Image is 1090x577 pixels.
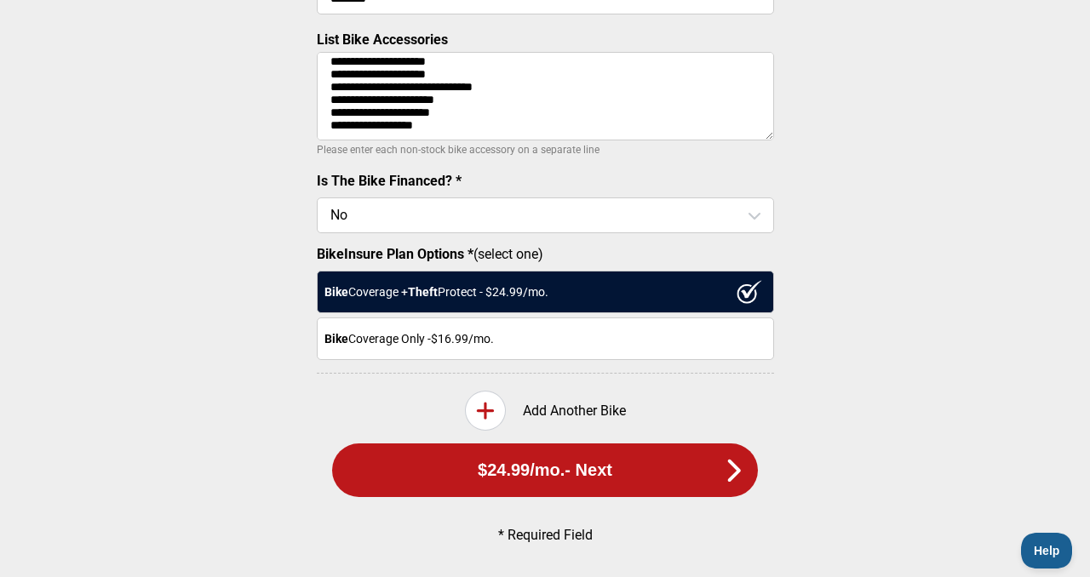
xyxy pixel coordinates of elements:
label: Is The Bike Financed? * [317,173,462,189]
button: $24.99/mo.- Next [332,443,758,497]
div: Add Another Bike [317,391,774,431]
strong: Bike [324,332,348,346]
iframe: Toggle Customer Support [1021,533,1073,568]
label: (select one) [317,246,774,262]
strong: Theft [408,285,438,299]
div: Coverage + Protect - $ 24.99 /mo. [317,271,774,313]
strong: BikeInsure Plan Options * [317,246,473,262]
strong: Bike [324,285,348,299]
div: Coverage Only - $16.99 /mo. [317,317,774,360]
span: /mo. [530,460,565,480]
label: List Bike Accessories [317,31,448,48]
img: ux1sgP1Haf775SAghJI38DyDlYP+32lKFAAAAAElFTkSuQmCC [737,280,762,304]
p: Please enter each non-stock bike accessory on a separate line [317,140,774,160]
p: * Required Field [345,527,745,543]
